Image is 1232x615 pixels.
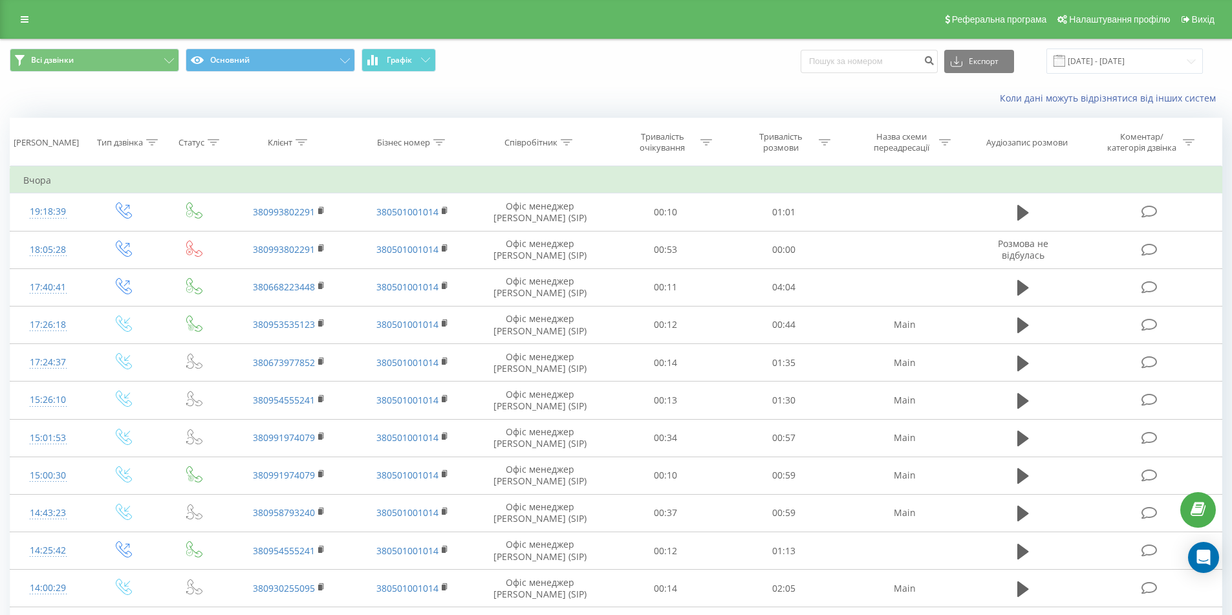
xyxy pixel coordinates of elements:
[725,532,843,570] td: 01:13
[607,570,725,607] td: 00:14
[725,193,843,231] td: 01:01
[23,501,73,526] div: 14:43:23
[474,457,607,494] td: Офіс менеджер [PERSON_NAME] (SIP)
[253,243,315,255] a: 380993802291
[1188,542,1219,573] div: Open Intercom Messenger
[952,14,1047,25] span: Реферальна програма
[986,137,1068,148] div: Аудіозапис розмови
[1192,14,1215,25] span: Вихід
[607,457,725,494] td: 00:10
[843,306,966,343] td: Main
[377,137,430,148] div: Бізнес номер
[998,237,1048,261] span: Розмова не відбулась
[253,545,315,557] a: 380954555241
[23,312,73,338] div: 17:26:18
[97,137,143,148] div: Тип дзвінка
[23,463,73,488] div: 15:00:30
[725,344,843,382] td: 01:35
[253,281,315,293] a: 380668223448
[474,231,607,268] td: Офіс менеджер [PERSON_NAME] (SIP)
[23,576,73,601] div: 14:00:29
[376,545,438,557] a: 380501001014
[376,431,438,444] a: 380501001014
[474,193,607,231] td: Офіс менеджер [PERSON_NAME] (SIP)
[607,344,725,382] td: 00:14
[1104,131,1180,153] div: Коментар/категорія дзвінка
[376,243,438,255] a: 380501001014
[268,137,292,148] div: Клієнт
[843,457,966,494] td: Main
[23,538,73,563] div: 14:25:42
[376,506,438,519] a: 380501001014
[843,570,966,607] td: Main
[607,419,725,457] td: 00:34
[725,382,843,419] td: 01:30
[474,570,607,607] td: Офіс менеджер [PERSON_NAME] (SIP)
[23,387,73,413] div: 15:26:10
[1000,92,1222,104] a: Коли дані можуть відрізнятися вiд інших систем
[31,55,74,65] span: Всі дзвінки
[628,131,697,153] div: Тривалість очікування
[23,426,73,451] div: 15:01:53
[253,469,315,481] a: 380991974079
[23,237,73,263] div: 18:05:28
[607,268,725,306] td: 00:11
[474,532,607,570] td: Офіс менеджер [PERSON_NAME] (SIP)
[474,382,607,419] td: Офіс менеджер [PERSON_NAME] (SIP)
[10,49,179,72] button: Всі дзвінки
[725,419,843,457] td: 00:57
[1069,14,1170,25] span: Налаштування профілю
[725,306,843,343] td: 00:44
[14,137,79,148] div: [PERSON_NAME]
[253,356,315,369] a: 380673977852
[253,206,315,218] a: 380993802291
[253,582,315,594] a: 380930255095
[23,199,73,224] div: 19:18:39
[23,275,73,300] div: 17:40:41
[376,318,438,330] a: 380501001014
[474,419,607,457] td: Офіс менеджер [PERSON_NAME] (SIP)
[725,494,843,532] td: 00:59
[474,268,607,306] td: Офіс менеджер [PERSON_NAME] (SIP)
[387,56,412,65] span: Графік
[376,394,438,406] a: 380501001014
[474,306,607,343] td: Офіс менеджер [PERSON_NAME] (SIP)
[376,469,438,481] a: 380501001014
[178,137,204,148] div: Статус
[607,494,725,532] td: 00:37
[376,206,438,218] a: 380501001014
[843,494,966,532] td: Main
[746,131,816,153] div: Тривалість розмови
[253,318,315,330] a: 380953535123
[801,50,938,73] input: Пошук за номером
[607,532,725,570] td: 00:12
[725,231,843,268] td: 00:00
[376,356,438,369] a: 380501001014
[607,231,725,268] td: 00:53
[186,49,355,72] button: Основний
[843,382,966,419] td: Main
[474,344,607,382] td: Офіс менеджер [PERSON_NAME] (SIP)
[607,382,725,419] td: 00:13
[944,50,1014,73] button: Експорт
[725,457,843,494] td: 00:59
[362,49,436,72] button: Графік
[867,131,936,153] div: Назва схеми переадресації
[725,570,843,607] td: 02:05
[607,193,725,231] td: 00:10
[725,268,843,306] td: 04:04
[376,582,438,594] a: 380501001014
[253,431,315,444] a: 380991974079
[843,419,966,457] td: Main
[376,281,438,293] a: 380501001014
[504,137,557,148] div: Співробітник
[23,350,73,375] div: 17:24:37
[253,506,315,519] a: 380958793240
[607,306,725,343] td: 00:12
[843,344,966,382] td: Main
[10,167,1222,193] td: Вчора
[253,394,315,406] a: 380954555241
[474,494,607,532] td: Офіс менеджер [PERSON_NAME] (SIP)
